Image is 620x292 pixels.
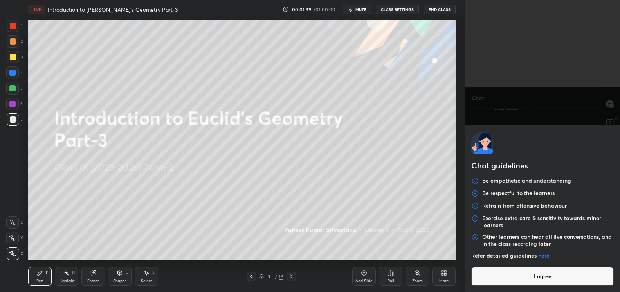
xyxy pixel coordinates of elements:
[376,5,419,14] button: CLASS SETTINGS
[343,5,371,14] button: mute
[72,271,75,274] div: H
[482,233,614,247] p: Other learners can hear all live conversations, and in the class recording later
[28,5,45,14] div: LIVE
[152,271,155,274] div: S
[471,252,614,259] p: Refer detailed guidelines
[412,279,423,283] div: Zoom
[141,279,152,283] div: Select
[355,279,373,283] div: Add Slide
[7,247,23,260] div: Z
[87,279,99,283] div: Eraser
[482,215,614,229] p: Exercise extra care & sensitivity towards minor learners
[7,51,23,63] div: 3
[6,82,23,95] div: 5
[275,274,277,279] div: /
[471,160,614,173] h2: Chat guidelines
[424,5,456,14] button: End Class
[265,274,273,279] div: 2
[482,177,571,185] p: Be empathetic and understanding
[538,252,550,259] a: here
[6,66,23,79] div: 4
[387,279,394,283] div: Poll
[126,271,128,274] div: L
[355,7,366,12] span: mute
[6,232,23,244] div: X
[7,35,23,48] div: 2
[6,216,23,229] div: C
[279,273,283,280] div: 16
[439,279,449,283] div: More
[7,113,23,126] div: 7
[471,267,614,286] button: I agree
[6,98,23,110] div: 6
[46,271,48,274] div: P
[482,190,555,197] p: Be respectful to the learners
[113,279,126,283] div: Shapes
[482,202,567,210] p: Refrain from offensive behaviour
[48,6,178,13] h4: Introduction to [PERSON_NAME]'s Geometry Part-3
[7,20,22,32] div: 1
[36,279,43,283] div: Pen
[59,279,75,283] div: Highlight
